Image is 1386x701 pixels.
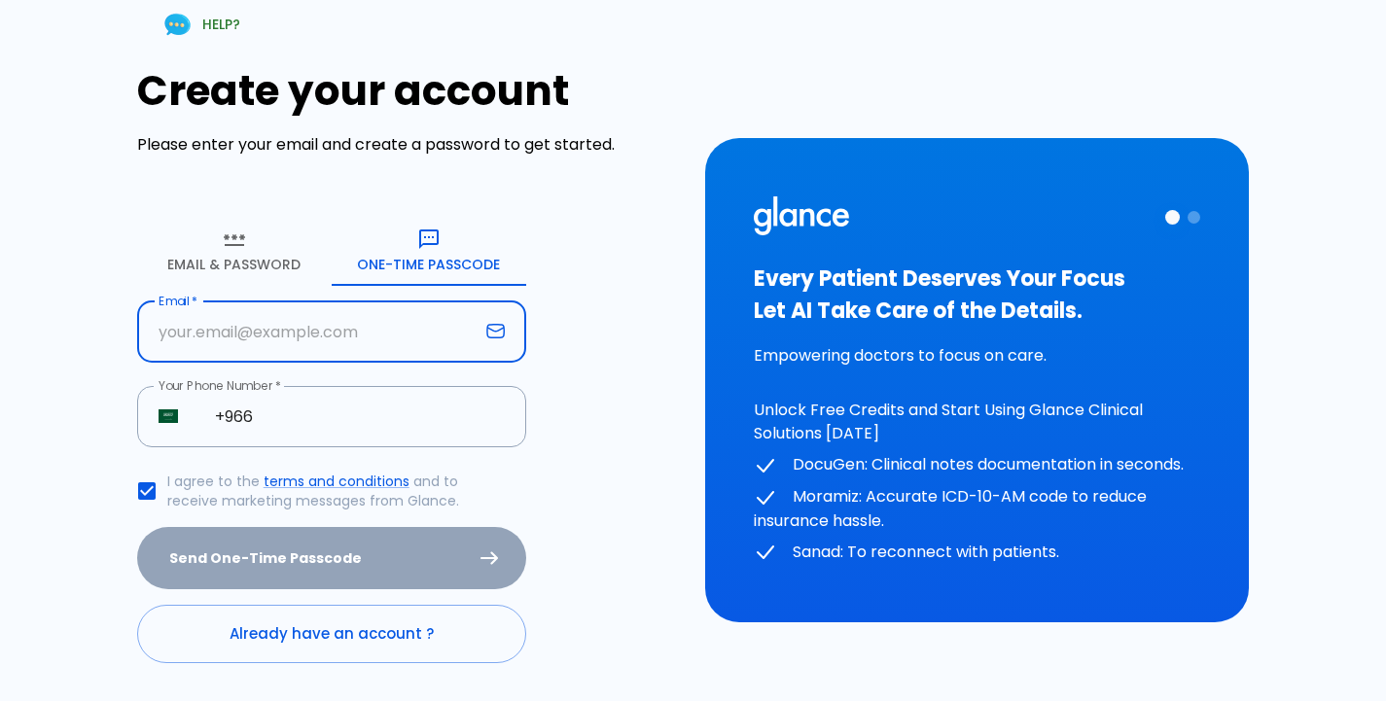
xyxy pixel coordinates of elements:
[151,399,186,434] button: Select country
[137,605,526,663] a: Already have an account ?
[332,216,526,286] button: One-Time Passcode
[754,344,1201,368] p: Empowering doctors to focus on care.
[159,409,178,423] img: unknown
[754,541,1201,565] p: Sanad: To reconnect with patients.
[754,485,1201,533] p: Moramiz: Accurate ICD-10-AM code to reduce insurance hassle.
[167,472,511,510] p: I agree to the and to receive marketing messages from Glance.
[137,67,682,115] h1: Create your account
[137,301,479,363] input: your.email@example.com
[754,453,1201,477] p: DocuGen: Clinical notes documentation in seconds.
[754,399,1201,445] p: Unlock Free Credits and Start Using Glance Clinical Solutions [DATE]
[137,216,332,286] button: Email & Password
[137,133,682,157] p: Please enter your email and create a password to get started.
[160,8,195,42] img: Chat Support
[264,472,409,491] a: terms and conditions
[754,263,1201,327] h3: Every Patient Deserves Your Focus Let AI Take Care of the Details.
